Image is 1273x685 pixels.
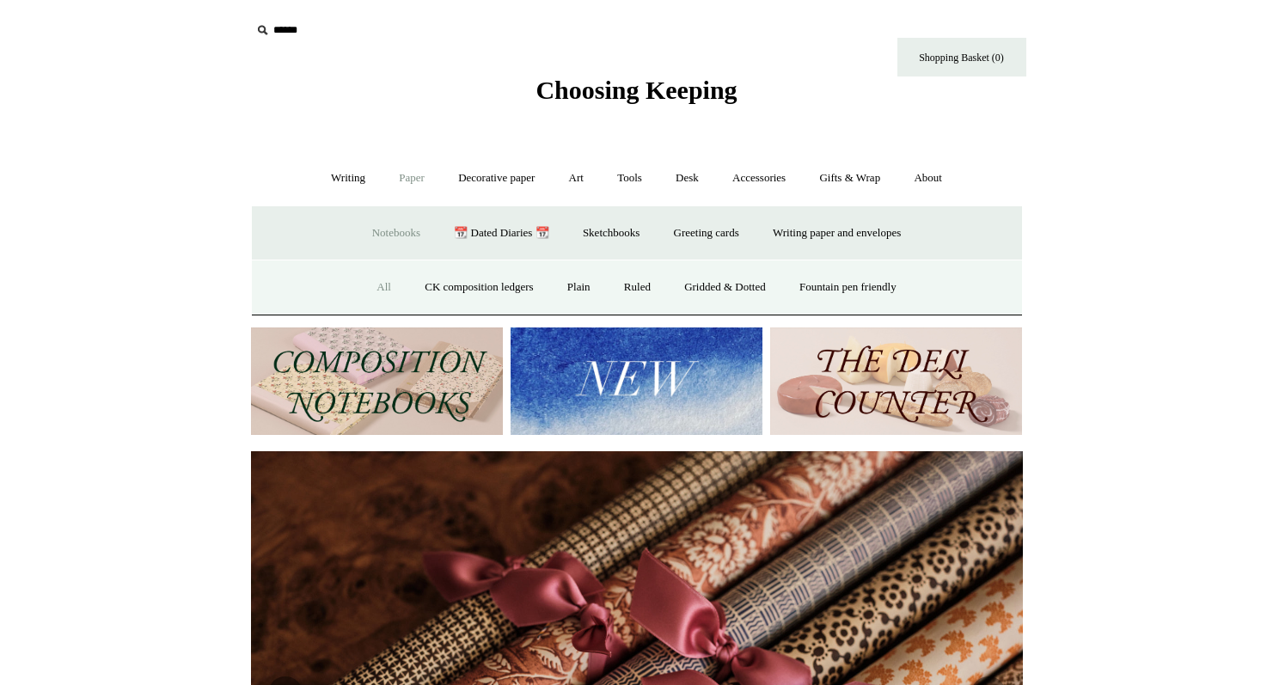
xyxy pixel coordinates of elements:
[357,211,436,256] a: Notebooks
[897,38,1026,76] a: Shopping Basket (0)
[770,327,1022,435] img: The Deli Counter
[361,265,407,310] a: All
[511,327,762,435] img: New.jpg__PID:f73bdf93-380a-4a35-bcfe-7823039498e1
[552,265,606,310] a: Plain
[443,156,550,201] a: Decorative paper
[315,156,381,201] a: Writing
[383,156,440,201] a: Paper
[602,156,658,201] a: Tools
[609,265,666,310] a: Ruled
[438,211,564,256] a: 📆 Dated Diaries 📆
[660,156,714,201] a: Desk
[536,89,737,101] a: Choosing Keeping
[554,156,599,201] a: Art
[757,211,916,256] a: Writing paper and envelopes
[669,265,781,310] a: Gridded & Dotted
[409,265,548,310] a: CK composition ledgers
[536,76,737,104] span: Choosing Keeping
[567,211,655,256] a: Sketchbooks
[717,156,801,201] a: Accessories
[804,156,896,201] a: Gifts & Wrap
[658,211,755,256] a: Greeting cards
[784,265,912,310] a: Fountain pen friendly
[251,327,503,435] img: 202302 Composition ledgers.jpg__PID:69722ee6-fa44-49dd-a067-31375e5d54ec
[898,156,958,201] a: About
